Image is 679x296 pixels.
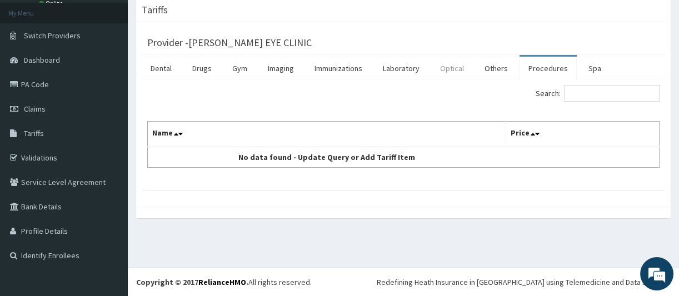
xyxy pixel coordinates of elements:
[58,62,187,77] div: Chat with us now
[24,31,81,41] span: Switch Providers
[136,277,248,287] strong: Copyright © 2017 .
[259,57,303,80] a: Imaging
[306,57,371,80] a: Immunizations
[564,85,660,102] input: Search:
[374,57,428,80] a: Laboratory
[6,187,212,225] textarea: Type your message and hit 'Enter'
[377,277,671,288] div: Redefining Heath Insurance in [GEOGRAPHIC_DATA] using Telemedicine and Data Science!
[183,57,221,80] a: Drugs
[580,57,610,80] a: Spa
[24,128,44,138] span: Tariffs
[506,122,659,147] th: Price
[476,57,517,80] a: Others
[147,38,312,48] h3: Provider - [PERSON_NAME] EYE CLINIC
[21,56,45,83] img: d_794563401_company_1708531726252_794563401
[182,6,209,32] div: Minimize live chat window
[198,277,246,287] a: RelianceHMO
[223,57,256,80] a: Gym
[128,268,679,296] footer: All rights reserved.
[536,85,660,102] label: Search:
[24,55,60,65] span: Dashboard
[24,104,46,114] span: Claims
[520,57,577,80] a: Procedures
[431,57,473,80] a: Optical
[64,82,153,194] span: We're online!
[148,147,506,168] td: No data found - Update Query or Add Tariff Item
[142,57,181,80] a: Dental
[148,122,506,147] th: Name
[142,5,168,15] h3: Tariffs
